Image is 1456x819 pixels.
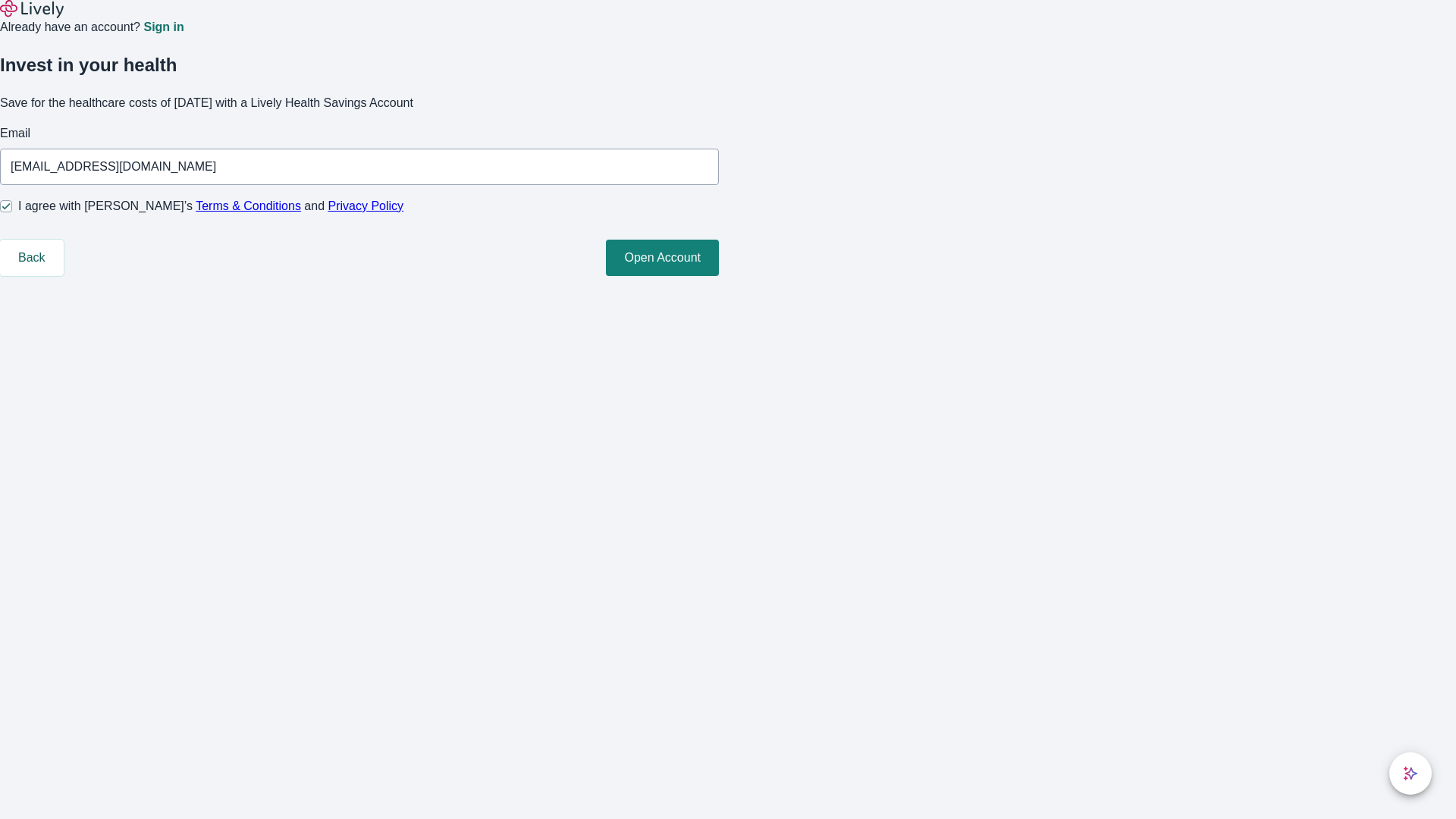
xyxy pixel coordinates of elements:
a: Sign in [143,21,184,33]
button: chat [1389,752,1432,795]
a: Terms & Conditions [196,199,301,212]
button: Open Account [606,240,719,276]
a: Privacy Policy [328,199,404,212]
svg: Lively AI Assistant [1403,766,1418,781]
span: I agree with [PERSON_NAME]’s and [18,197,403,215]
